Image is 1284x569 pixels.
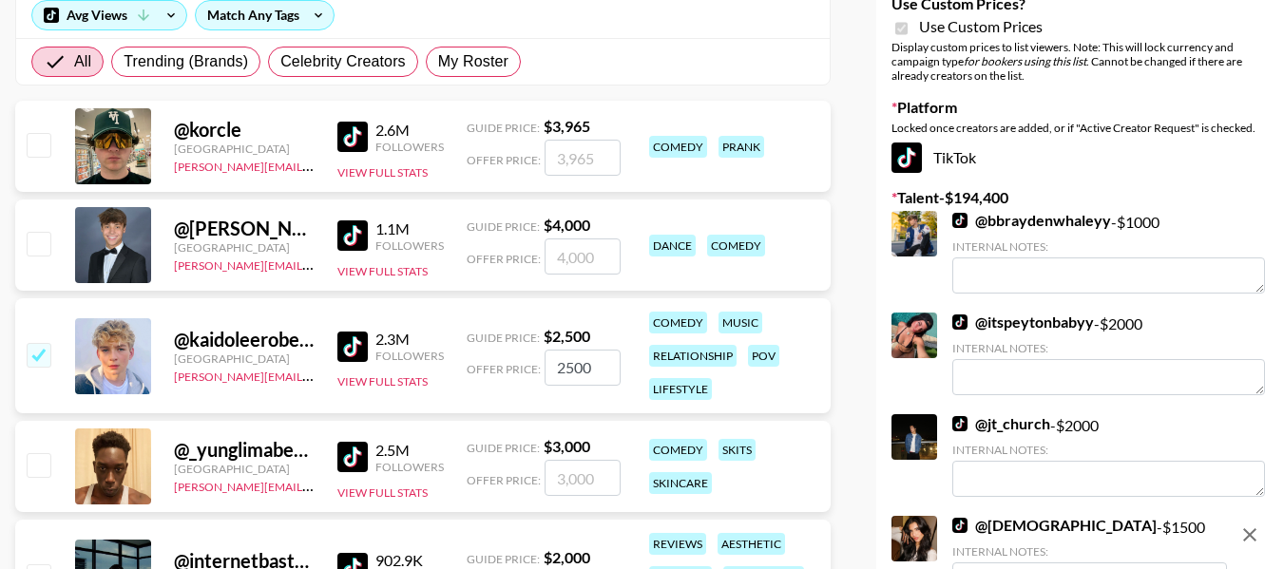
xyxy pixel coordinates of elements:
a: [PERSON_NAME][EMAIL_ADDRESS][DOMAIN_NAME] [174,156,455,174]
div: Internal Notes: [952,239,1265,254]
span: Offer Price: [467,473,541,487]
strong: $ 2,500 [544,327,590,345]
div: Avg Views [32,1,186,29]
div: reviews [649,533,706,555]
div: relationship [649,345,737,367]
div: [GEOGRAPHIC_DATA] [174,462,315,476]
a: @jt_church [952,414,1050,433]
strong: $ 2,000 [544,548,590,566]
img: TikTok [952,518,968,533]
span: Use Custom Prices [919,17,1043,36]
button: View Full Stats [337,485,428,500]
span: Offer Price: [467,252,541,266]
span: Trending (Brands) [124,50,248,73]
div: lifestyle [649,378,712,400]
div: Match Any Tags [196,1,334,29]
img: TikTok [337,442,368,472]
div: comedy [649,439,707,461]
div: - $ 1000 [952,211,1265,294]
input: 4,000 [545,238,621,275]
div: music [719,312,762,333]
input: 3,965 [545,140,621,176]
img: TikTok [337,332,368,362]
strong: $ 3,965 [544,117,590,135]
em: for bookers using this list [964,54,1086,68]
span: Celebrity Creators [280,50,406,73]
span: Offer Price: [467,153,541,167]
div: @ _yunglimabean_ [174,438,315,462]
img: TikTok [952,314,968,330]
div: - $ 2000 [952,313,1265,395]
img: TikTok [337,220,368,251]
a: @[DEMOGRAPHIC_DATA] [952,516,1157,535]
a: [PERSON_NAME][EMAIL_ADDRESS][DOMAIN_NAME] [174,476,455,494]
img: TikTok [337,122,368,152]
div: [GEOGRAPHIC_DATA] [174,142,315,156]
img: TikTok [952,213,968,228]
div: @ korcle [174,118,315,142]
span: Guide Price: [467,441,540,455]
div: - $ 2000 [952,414,1265,497]
span: Guide Price: [467,552,540,566]
div: dance [649,235,696,256]
div: Locked once creators are added, or if "Active Creator Request" is checked. [891,121,1269,135]
div: Internal Notes: [952,443,1265,457]
strong: $ 4,000 [544,216,590,234]
span: My Roster [438,50,508,73]
label: Platform [891,98,1269,117]
div: @ [PERSON_NAME].[PERSON_NAME] [174,217,315,240]
a: @itspeytonbabyy [952,313,1094,332]
div: pov [748,345,779,367]
div: 1.1M [375,219,444,238]
img: TikTok [952,416,968,431]
div: 2.6M [375,121,444,140]
span: All [74,50,91,73]
button: View Full Stats [337,264,428,278]
div: 2.3M [375,330,444,349]
a: [PERSON_NAME][EMAIL_ADDRESS][DOMAIN_NAME] [174,366,455,384]
button: View Full Stats [337,374,428,389]
button: View Full Stats [337,165,428,180]
div: TikTok [891,142,1269,173]
div: @ kaidoleerobertslife [174,328,315,351]
div: comedy [649,312,707,333]
a: [PERSON_NAME][EMAIL_ADDRESS][DOMAIN_NAME] [174,255,455,273]
div: prank [719,136,764,158]
div: Internal Notes: [952,341,1265,355]
input: 2,500 [545,350,621,386]
div: 2.5M [375,441,444,460]
div: aesthetic [718,533,785,555]
span: Guide Price: [467,331,540,345]
span: Guide Price: [467,219,540,234]
div: Followers [375,460,444,474]
span: Offer Price: [467,362,541,376]
input: 3,000 [545,460,621,496]
button: remove [1231,516,1269,554]
label: Talent - $ 194,400 [891,188,1269,207]
img: TikTok [891,142,922,173]
div: skincare [649,472,712,494]
div: Internal Notes: [952,544,1227,559]
div: Followers [375,349,444,363]
a: @bbraydenwhaleyy [952,211,1111,230]
div: [GEOGRAPHIC_DATA] [174,351,315,366]
div: Display custom prices to list viewers. Note: This will lock currency and campaign type . Cannot b... [891,40,1269,83]
div: Followers [375,238,444,253]
div: [GEOGRAPHIC_DATA] [174,240,315,255]
div: comedy [707,235,765,256]
div: Followers [375,140,444,154]
div: comedy [649,136,707,158]
strong: $ 3,000 [544,437,590,455]
div: skits [719,439,756,461]
span: Guide Price: [467,121,540,135]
